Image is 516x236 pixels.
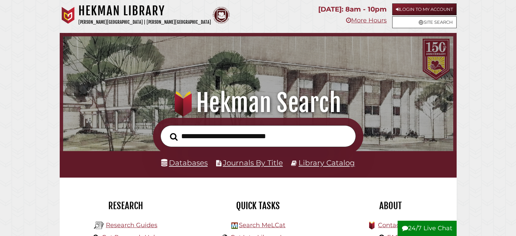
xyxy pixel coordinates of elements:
[346,17,387,24] a: More Hours
[197,200,319,212] h2: Quick Tasks
[378,221,412,229] a: Contact Us
[223,158,283,167] a: Journals By Title
[329,200,452,212] h2: About
[392,3,457,15] a: Login to My Account
[213,7,230,24] img: Calvin Theological Seminary
[318,3,387,15] p: [DATE]: 8am - 10pm
[60,7,77,24] img: Calvin University
[94,220,104,231] img: Hekman Library Logo
[392,16,457,28] a: Site Search
[167,131,181,143] button: Search
[299,158,355,167] a: Library Catalog
[65,200,187,212] h2: Research
[78,3,211,18] h1: Hekman Library
[71,88,445,118] h1: Hekman Search
[161,158,208,167] a: Databases
[231,222,238,229] img: Hekman Library Logo
[170,132,178,141] i: Search
[106,221,157,229] a: Research Guides
[239,221,285,229] a: Search MeLCat
[78,18,211,26] p: [PERSON_NAME][GEOGRAPHIC_DATA] | [PERSON_NAME][GEOGRAPHIC_DATA]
